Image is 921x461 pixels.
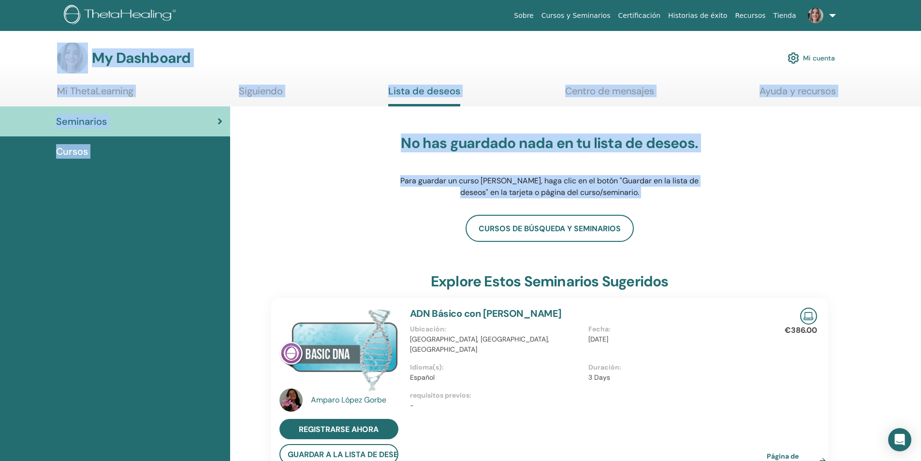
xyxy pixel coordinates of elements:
div: Open Intercom Messenger [888,428,911,451]
p: requisitos previos : [410,390,767,401]
a: Tienda [770,7,800,25]
span: registrarse ahora [299,424,379,434]
p: 3 Days [588,372,761,383]
img: ADN Básico [279,308,398,391]
a: ADN Básico con [PERSON_NAME] [410,307,562,320]
p: Duración : [588,362,761,372]
img: logo.png [64,5,179,27]
img: default.jpg [808,8,823,23]
p: Idioma(s) : [410,362,583,372]
a: Sobre [510,7,537,25]
img: cog.svg [788,50,799,66]
h3: My Dashboard [92,49,190,67]
p: Fecha : [588,324,761,334]
a: Cursos de búsqueda y seminarios [466,215,634,242]
a: Centro de mensajes [565,85,654,104]
a: registrarse ahora [279,419,398,439]
p: [DATE] [588,334,761,344]
a: Cursos y Seminarios [538,7,614,25]
span: Cursos [56,144,88,159]
a: Ayuda y recursos [760,85,836,104]
span: Seminarios [56,114,107,129]
a: Mi ThetaLearning [57,85,133,104]
h3: No has guardado nada en tu lista de deseos. [397,134,702,152]
a: Siguiendo [239,85,283,104]
img: default.jpg [279,388,303,412]
a: Lista de deseos [388,85,460,106]
p: Ubicación : [410,324,583,334]
p: [GEOGRAPHIC_DATA], [GEOGRAPHIC_DATA], [GEOGRAPHIC_DATA] [410,334,583,355]
a: Historias de éxito [664,7,731,25]
img: Live Online Seminar [800,308,817,325]
p: Para guardar un curso [PERSON_NAME], haga clic en el botón "Guardar en la lista de deseos" en la ... [397,175,702,198]
h3: Explore estos seminarios sugeridos [431,273,669,290]
a: Certificación [614,7,664,25]
a: Amparo López Gorbe [311,394,400,406]
p: €386.00 [785,325,817,336]
p: Español [410,372,583,383]
a: Recursos [731,7,769,25]
p: - [410,401,767,411]
img: default.jpg [57,43,88,74]
a: Mi cuenta [788,47,835,69]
